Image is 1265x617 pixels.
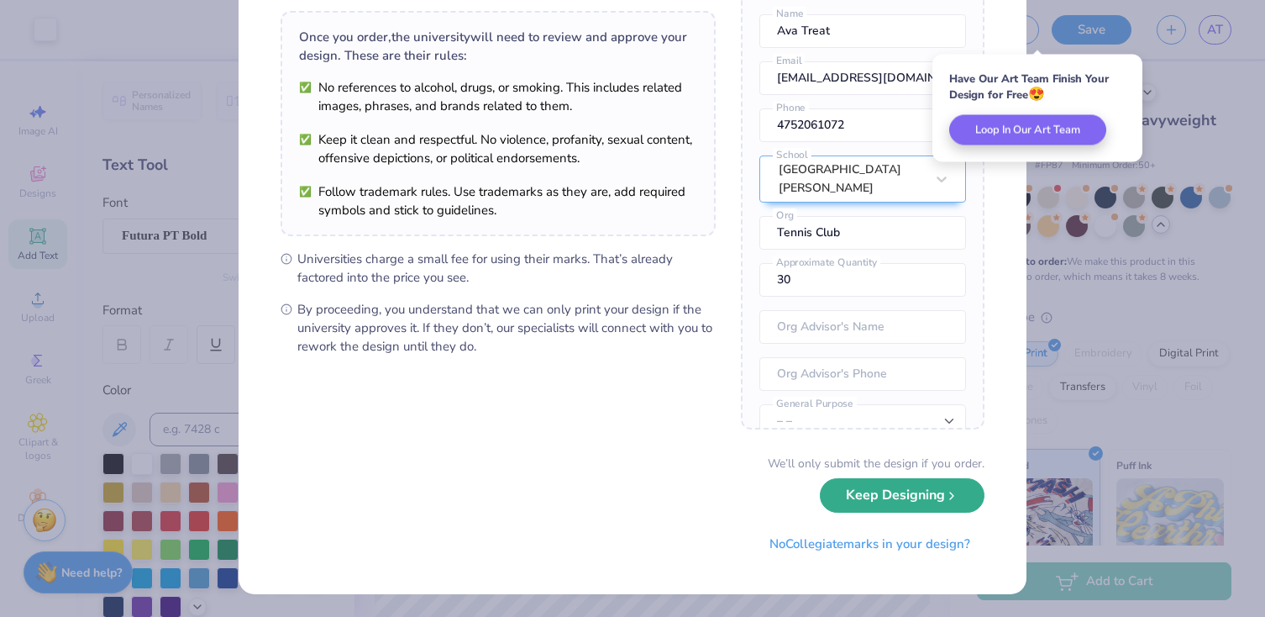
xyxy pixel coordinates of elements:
span: 😍 [1028,85,1045,103]
button: Loop In Our Art Team [949,115,1106,145]
input: Approximate Quantity [759,263,966,297]
input: Org [759,216,966,250]
li: Follow trademark rules. Use trademarks as they are, add required symbols and stick to guidelines. [299,182,697,219]
input: Org Advisor's Phone [759,357,966,391]
input: Phone [759,108,966,142]
input: Email [759,61,966,95]
div: Have Our Art Team Finish Your Design for Free [949,71,1126,103]
button: Keep Designing [820,478,984,513]
li: Keep it clean and respectful. No violence, profanity, sexual content, offensive depictions, or po... [299,130,697,167]
li: No references to alcohol, drugs, or smoking. This includes related images, phrases, and brands re... [299,78,697,115]
button: NoCollegiatemarks in your design? [755,527,984,562]
span: Universities charge a small fee for using their marks. That’s already factored into the price you... [297,250,716,287]
input: Name [759,14,966,48]
div: Once you order, the university will need to review and approve your design. These are their rules: [299,28,697,65]
input: Org Advisor's Name [759,310,966,344]
span: By proceeding, you understand that we can only print your design if the university approves it. I... [297,300,716,356]
div: We’ll only submit the design if you order. [768,455,984,472]
div: [GEOGRAPHIC_DATA][PERSON_NAME] [779,161,925,198]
